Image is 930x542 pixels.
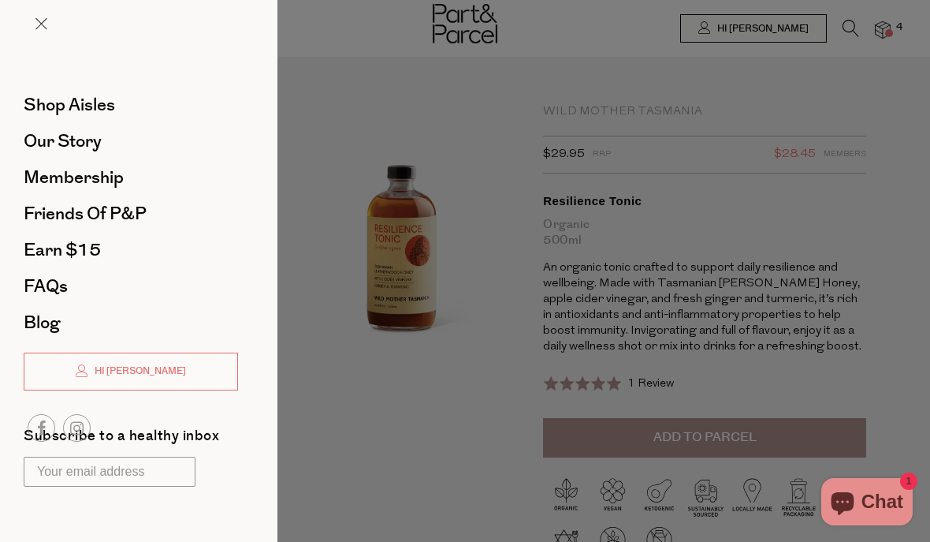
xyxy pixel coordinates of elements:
inbox-online-store-chat: Shopify online store chat [817,478,917,529]
span: Blog [24,310,60,335]
span: Our Story [24,129,102,154]
a: Membership [24,169,238,186]
a: Friends of P&P [24,205,238,222]
input: Your email address [24,457,195,487]
span: Membership [24,165,124,190]
a: Earn $15 [24,241,238,259]
a: Shop Aisles [24,96,238,114]
span: Shop Aisles [24,92,115,118]
a: Blog [24,314,238,331]
span: Earn $15 [24,237,101,263]
span: Hi [PERSON_NAME] [91,364,186,378]
a: Our Story [24,133,238,150]
a: FAQs [24,278,238,295]
span: Friends of P&P [24,201,147,226]
a: Hi [PERSON_NAME] [24,353,238,391]
span: FAQs [24,274,68,299]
